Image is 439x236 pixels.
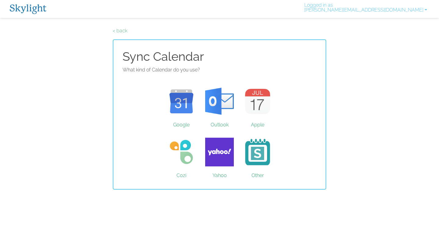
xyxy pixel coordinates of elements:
a: Google [162,78,201,124]
a: Other [239,129,277,175]
h1: Sync Calendar [123,49,316,64]
a: Logged in as[PERSON_NAME][EMAIL_ADDRESS][DOMAIN_NAME] [302,3,430,15]
a: Apple [239,78,277,124]
a: < back [113,28,127,34]
a: Cozi [162,129,201,175]
p: What kind of Calendar do you use? [123,66,316,74]
a: Yahoo [201,129,239,175]
img: Skylight [10,4,46,14]
a: Outlook [201,78,239,124]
